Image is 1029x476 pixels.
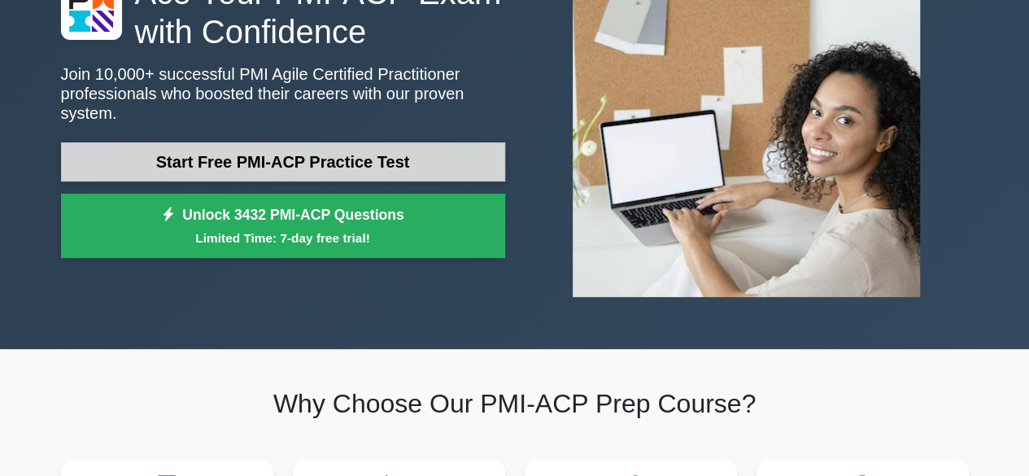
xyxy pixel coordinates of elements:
small: Limited Time: 7-day free trial! [81,229,485,247]
a: Unlock 3432 PMI-ACP QuestionsLimited Time: 7-day free trial! [61,194,505,259]
p: Join 10,000+ successful PMI Agile Certified Practitioner professionals who boosted their careers ... [61,64,505,123]
h2: Why Choose Our PMI-ACP Prep Course? [61,388,969,419]
a: Start Free PMI-ACP Practice Test [61,142,505,181]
